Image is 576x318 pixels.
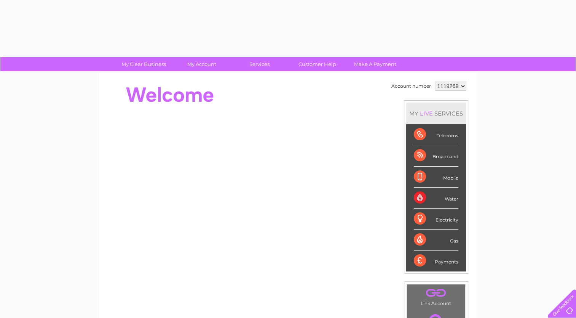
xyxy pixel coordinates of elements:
div: Electricity [414,209,458,230]
div: Broadband [414,145,458,166]
a: . [409,286,463,300]
a: Customer Help [286,57,349,71]
div: Payments [414,251,458,271]
div: MY SERVICES [406,103,466,124]
td: Account number [389,80,433,93]
a: My Account [170,57,233,71]
td: Link Account [407,284,466,308]
div: LIVE [418,110,434,117]
div: Telecoms [414,124,458,145]
a: Services [228,57,291,71]
div: Water [414,188,458,209]
div: Mobile [414,167,458,188]
a: Make A Payment [344,57,407,71]
div: Gas [414,230,458,251]
a: My Clear Business [112,57,175,71]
